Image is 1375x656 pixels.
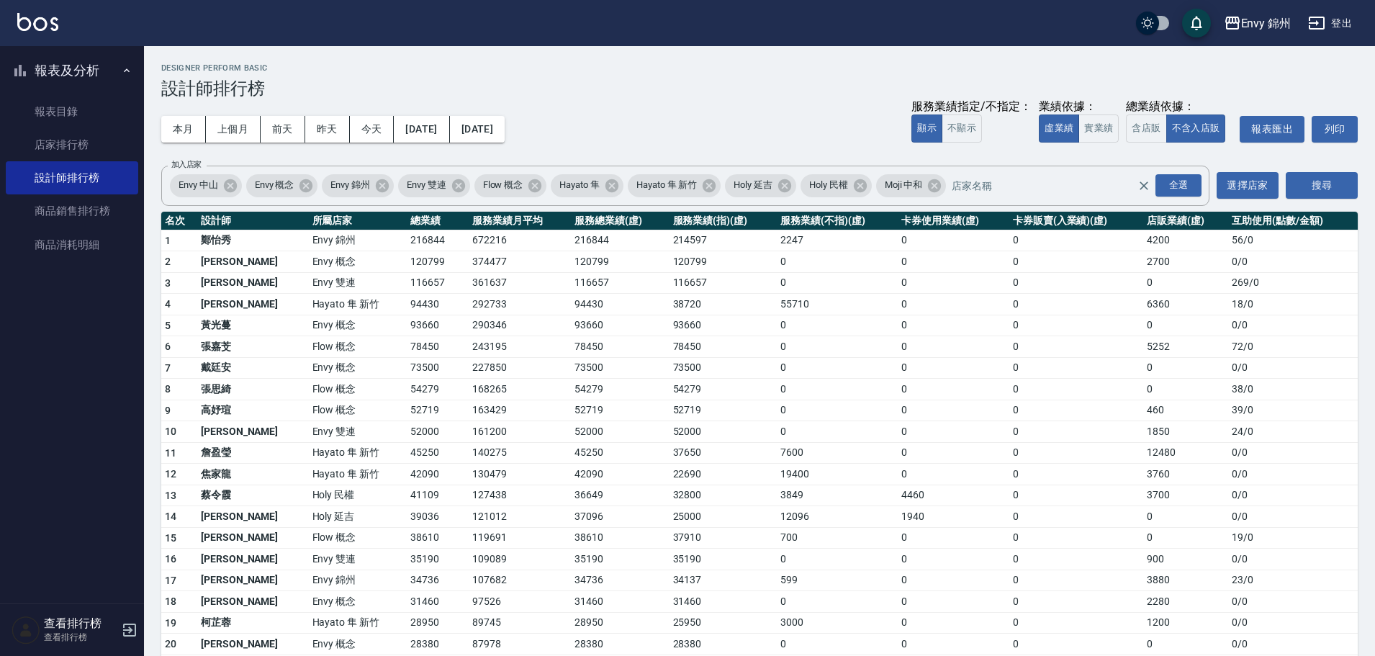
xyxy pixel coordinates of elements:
td: 1940 [898,506,1009,528]
span: Envy 雙連 [398,178,455,192]
td: 3760 [1143,464,1228,485]
button: Open [1153,171,1204,199]
td: 52000 [571,421,669,443]
div: Hayato 隼 [551,174,623,197]
td: 54279 [571,379,669,400]
td: [PERSON_NAME] [197,527,309,549]
td: 214597 [670,230,777,251]
td: 0 [898,230,1009,251]
td: 詹盈瑩 [197,442,309,464]
td: [PERSON_NAME] [197,272,309,294]
td: 鄭怡秀 [197,230,309,251]
td: 73500 [670,357,777,379]
td: 116657 [670,272,777,294]
td: 柯芷蓉 [197,612,309,634]
td: 52000 [670,421,777,443]
td: 0 [1009,315,1143,336]
td: 78450 [407,336,469,358]
td: 89745 [469,612,571,634]
td: 3700 [1143,485,1228,506]
td: Envy 雙連 [309,549,407,570]
td: 700 [777,527,898,549]
td: 0 / 0 [1228,591,1358,613]
th: 服務業績月平均 [469,212,571,230]
td: Envy 錦州 [309,570,407,591]
div: Envy 概念 [246,174,318,197]
td: 25950 [670,612,777,634]
td: 0 [898,570,1009,591]
td: 0 [1143,357,1228,379]
td: 93660 [407,315,469,336]
td: 高妤瑄 [197,400,309,421]
td: 227850 [469,357,571,379]
td: Holy 民權 [309,485,407,506]
td: Hayato 隼 新竹 [309,442,407,464]
td: 56 / 0 [1228,230,1358,251]
td: 7600 [777,442,898,464]
td: Envy 概念 [309,251,407,273]
button: 虛業績 [1039,114,1079,143]
td: 216844 [571,230,669,251]
span: Envy 中山 [170,178,227,192]
td: 28950 [571,612,669,634]
td: 25000 [670,506,777,528]
td: 38610 [407,527,469,549]
td: 0 [898,464,1009,485]
div: 全選 [1155,174,1202,197]
td: 52719 [571,400,669,421]
td: Envy 雙連 [309,272,407,294]
span: 13 [165,490,177,501]
label: 加入店家 [171,159,202,170]
h5: 查看排行榜 [44,616,117,631]
td: 116657 [571,272,669,294]
td: 163429 [469,400,571,421]
td: 焦家龍 [197,464,309,485]
td: 0 [777,400,898,421]
td: 120799 [670,251,777,273]
td: 54279 [407,379,469,400]
button: 今天 [350,116,395,143]
td: 0 [898,336,1009,358]
td: 130479 [469,464,571,485]
td: 0 [777,251,898,273]
td: 36649 [571,485,669,506]
button: 上個月 [206,116,261,143]
button: 實業績 [1078,114,1119,143]
span: 18 [165,596,177,607]
td: 599 [777,570,898,591]
div: 業績依據： [1039,99,1119,114]
th: 服務業績(不指)(虛) [777,212,898,230]
td: 161200 [469,421,571,443]
button: 含店販 [1126,114,1166,143]
td: 0 [898,272,1009,294]
td: 116657 [407,272,469,294]
button: 顯示 [911,114,942,143]
a: 報表匯出 [1240,116,1304,143]
span: 12 [165,468,177,480]
th: 名次 [161,212,197,230]
p: 查看排行榜 [44,631,117,644]
button: Envy 錦州 [1218,9,1297,38]
td: Hayato 隼 新竹 [309,464,407,485]
td: 0 [1143,315,1228,336]
div: Holy 民權 [801,174,872,197]
td: 12480 [1143,442,1228,464]
td: 1850 [1143,421,1228,443]
td: 0 / 0 [1228,315,1358,336]
button: 前天 [261,116,305,143]
td: 0 [777,357,898,379]
td: 94430 [571,294,669,315]
td: 0 [777,549,898,570]
td: 38 / 0 [1228,379,1358,400]
td: 374477 [469,251,571,273]
td: 127438 [469,485,571,506]
div: 總業績依據： [1126,99,1232,114]
div: Envy 雙連 [398,174,470,197]
td: 269 / 0 [1228,272,1358,294]
td: 19 / 0 [1228,527,1358,549]
button: 不顯示 [942,114,982,143]
th: 店販業績(虛) [1143,212,1228,230]
td: 107682 [469,570,571,591]
td: 34736 [571,570,669,591]
h3: 設計師排行榜 [161,78,1358,99]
